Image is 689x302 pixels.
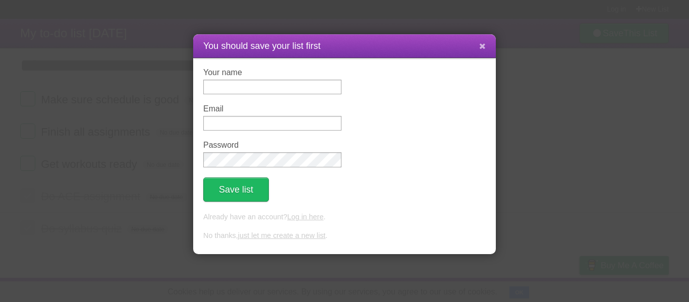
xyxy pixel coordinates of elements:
[203,68,341,77] label: Your name
[203,39,486,53] h1: You should save your list first
[203,104,341,113] label: Email
[238,231,326,239] a: just let me create a new list
[203,230,486,241] p: No thanks, .
[203,212,486,223] p: Already have an account? .
[203,141,341,150] label: Password
[287,213,323,221] a: Log in here
[203,177,269,202] button: Save list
